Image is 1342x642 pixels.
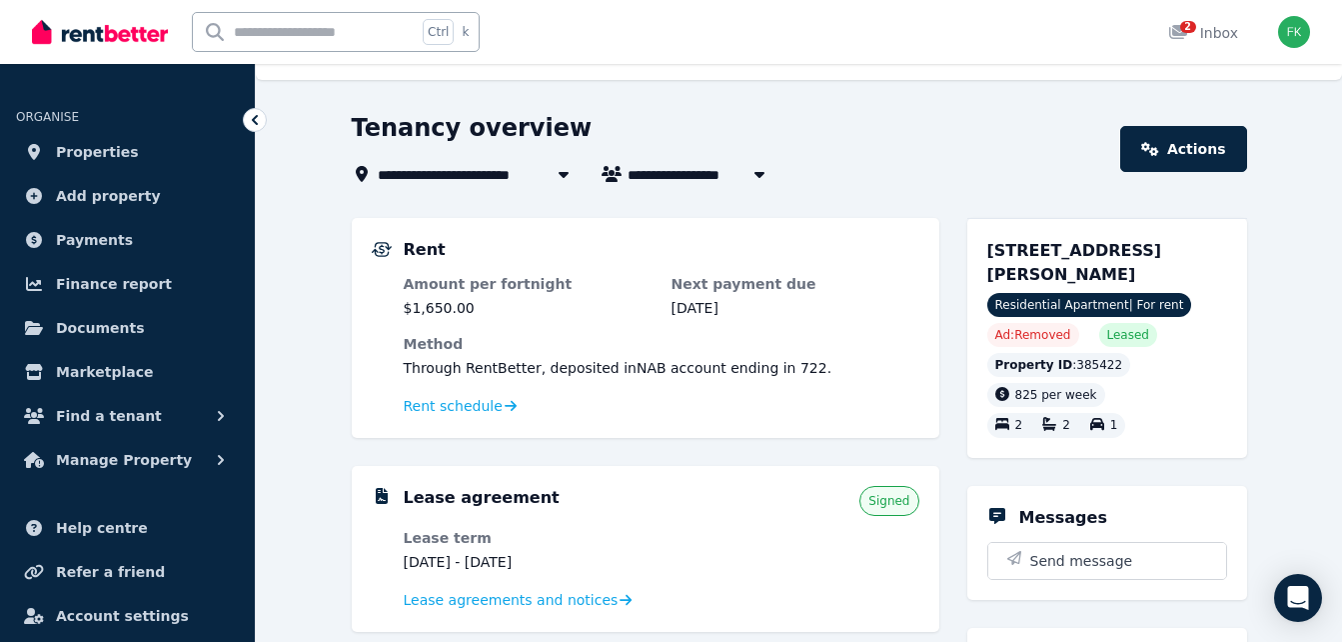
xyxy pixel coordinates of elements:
h5: Lease agreement [404,486,560,510]
span: 825 per week [1015,388,1097,402]
h5: Messages [1019,506,1107,530]
a: Rent schedule [404,396,518,416]
span: Through RentBetter , deposited in NAB account ending in 722 . [404,360,832,376]
span: [STREET_ADDRESS][PERSON_NAME] [987,241,1162,284]
span: Send message [1030,551,1133,571]
span: 2 [1015,419,1023,433]
span: Account settings [56,604,189,628]
span: Signed [868,493,909,509]
span: Manage Property [56,448,192,472]
span: Finance report [56,272,172,296]
button: Find a tenant [16,396,239,436]
a: Account settings [16,596,239,636]
span: k [462,24,469,40]
span: ORGANISE [16,110,79,124]
dd: $1,650.00 [404,298,652,318]
a: Add property [16,176,239,216]
a: Actions [1120,126,1246,172]
span: Property ID [995,357,1073,373]
span: 2 [1180,21,1196,33]
img: RentBetter [32,17,168,47]
span: Properties [56,140,139,164]
span: Residential Apartment | For rent [987,293,1192,317]
span: Payments [56,228,133,252]
span: Documents [56,316,145,340]
span: Ad: Removed [995,327,1071,343]
dd: [DATE] - [DATE] [404,552,652,572]
h5: Rent [404,238,446,262]
a: Documents [16,308,239,348]
button: Manage Property [16,440,239,480]
img: Fiona Kelly [1278,16,1310,48]
a: Payments [16,220,239,260]
div: Open Intercom Messenger [1274,574,1322,622]
dd: [DATE] [671,298,919,318]
a: Help centre [16,508,239,548]
dt: Next payment due [671,274,919,294]
span: Find a tenant [56,404,162,428]
span: Lease agreements and notices [404,590,619,610]
div: Inbox [1168,23,1238,43]
a: Marketplace [16,352,239,392]
span: Marketplace [56,360,153,384]
span: Refer a friend [56,560,165,584]
a: Finance report [16,264,239,304]
span: 2 [1062,419,1070,433]
span: Ctrl [423,19,454,45]
a: Properties [16,132,239,172]
span: 1 [1110,419,1118,433]
a: Refer a friend [16,552,239,592]
img: Rental Payments [372,242,392,257]
dt: Method [404,334,919,354]
span: Leased [1107,327,1149,343]
a: Lease agreements and notices [404,590,633,610]
div: : 385422 [987,353,1131,377]
button: Send message [988,543,1226,579]
span: Rent schedule [404,396,503,416]
span: Help centre [56,516,148,540]
dt: Lease term [404,528,652,548]
dt: Amount per fortnight [404,274,652,294]
span: Add property [56,184,161,208]
h1: Tenancy overview [352,112,593,144]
